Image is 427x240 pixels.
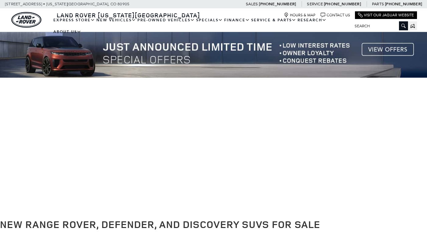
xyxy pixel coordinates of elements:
[224,14,251,26] a: Finance
[372,2,384,6] span: Parts
[11,12,41,28] a: land-rover
[307,2,323,6] span: Service
[324,1,361,7] a: [PHONE_NUMBER]
[246,2,258,6] span: Sales
[350,22,408,30] input: Search
[53,14,96,26] a: EXPRESS STORE
[259,1,296,7] a: [PHONE_NUMBER]
[137,14,195,26] a: Pre-Owned Vehicles
[53,11,204,19] a: Land Rover [US_STATE][GEOGRAPHIC_DATA]
[251,14,297,26] a: Service & Parts
[195,14,224,26] a: Specials
[284,13,316,18] a: Hours & Map
[11,12,41,28] img: Land Rover
[358,13,414,18] a: Visit Our Jaguar Website
[297,14,327,26] a: Research
[321,13,350,18] a: Contact Us
[53,14,350,38] nav: Main Navigation
[96,14,137,26] a: New Vehicles
[385,1,422,7] a: [PHONE_NUMBER]
[57,11,200,19] span: Land Rover [US_STATE][GEOGRAPHIC_DATA]
[53,26,82,38] a: About Us
[5,2,129,6] a: [STREET_ADDRESS] • [US_STATE][GEOGRAPHIC_DATA], CO 80905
